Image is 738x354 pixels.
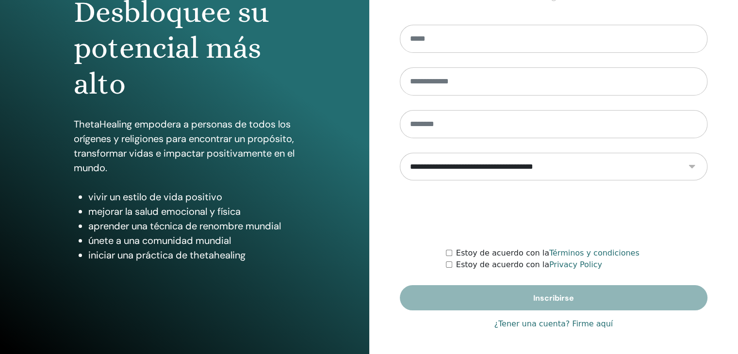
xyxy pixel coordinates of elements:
[494,318,613,330] a: ¿Tener una cuenta? Firme aquí
[456,259,602,271] label: Estoy de acuerdo con la
[88,190,295,204] li: vivir un estilo de vida positivo
[88,219,295,233] li: aprender una técnica de renombre mundial
[88,204,295,219] li: mejorar la salud emocional y física
[88,248,295,262] li: iniciar una práctica de thetahealing
[549,248,640,257] a: Términos y condiciones
[456,247,640,259] label: Estoy de acuerdo con la
[74,117,295,175] p: ThetaHealing empodera a personas de todos los orígenes y religiones para encontrar un propósito, ...
[480,195,627,233] iframe: reCAPTCHA
[549,260,602,269] a: Privacy Policy
[88,233,295,248] li: únete a una comunidad mundial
